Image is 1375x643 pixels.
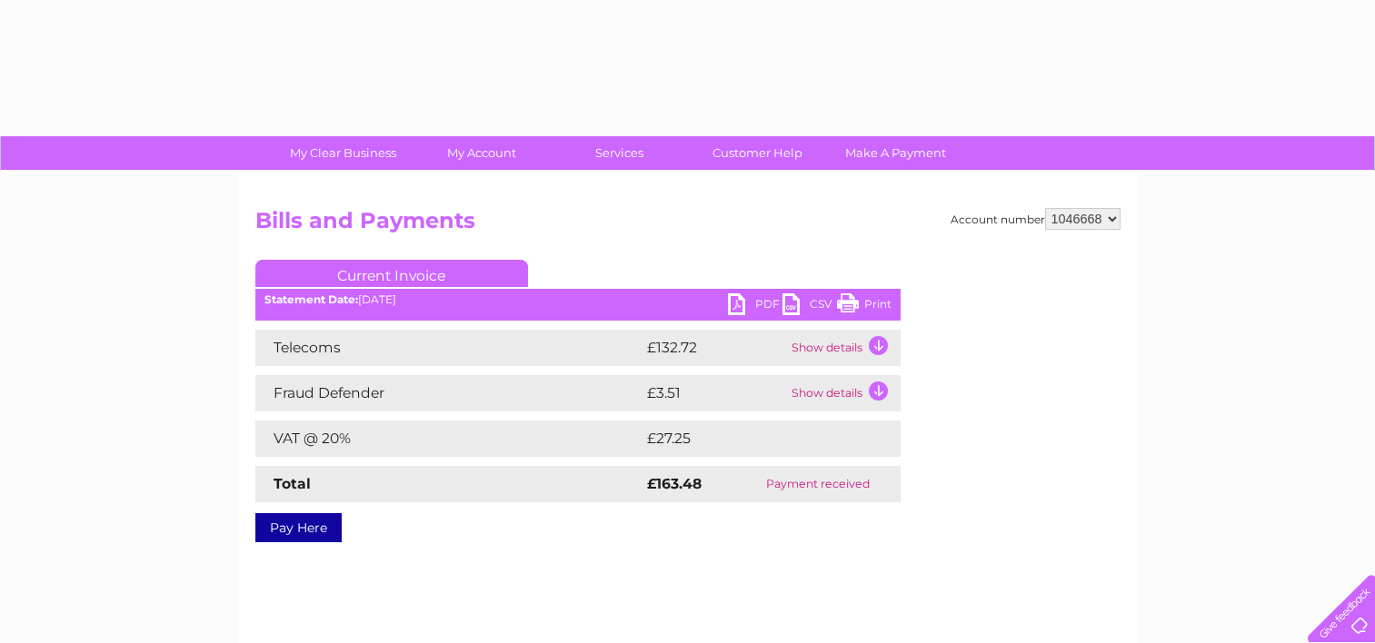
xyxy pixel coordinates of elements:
td: Payment received [735,466,901,502]
td: Telecoms [255,330,643,366]
strong: Total [274,475,311,492]
a: Customer Help [683,136,832,170]
td: £132.72 [643,330,787,366]
td: VAT @ 20% [255,420,643,457]
a: My Account [406,136,556,170]
td: Fraud Defender [255,375,643,411]
a: Pay Here [255,513,342,542]
a: Make A Payment [821,136,971,170]
div: [DATE] [255,293,901,306]
td: £27.25 [643,420,862,457]
h2: Bills and Payments [255,208,1121,242]
a: Services [544,136,694,170]
a: Current Invoice [255,260,528,287]
a: PDF [728,293,782,320]
a: My Clear Business [268,136,418,170]
td: Show details [787,330,901,366]
strong: £163.48 [647,475,702,492]
a: CSV [782,293,837,320]
a: Print [837,293,892,320]
td: £3.51 [643,375,787,411]
div: Account number [951,208,1121,230]
td: Show details [787,375,901,411]
b: Statement Date: [264,292,358,306]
